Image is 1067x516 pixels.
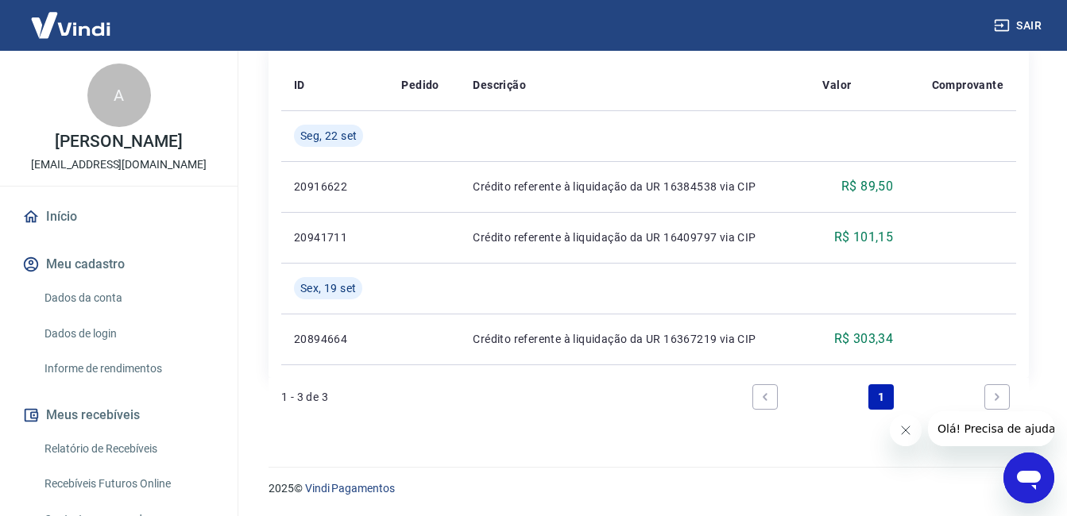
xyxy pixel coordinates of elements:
p: 2025 © [269,480,1029,497]
p: [PERSON_NAME] [55,133,182,150]
p: Crédito referente à liquidação da UR 16384538 via CIP [473,179,797,194]
iframe: Fechar mensagem [890,414,922,446]
p: R$ 101,15 [834,228,894,247]
p: R$ 89,50 [841,177,893,196]
p: ID [294,77,305,93]
img: Vindi [19,1,122,49]
a: Dados da conta [38,282,218,314]
p: Crédito referente à liquidação da UR 16367219 via CIP [473,331,797,347]
p: Comprovante [932,77,1003,93]
p: Pedido [401,77,439,93]
iframe: Botão para abrir a janela de mensagens [1003,452,1054,503]
a: Relatório de Recebíveis [38,433,218,465]
p: 20894664 [294,331,376,347]
a: Informe de rendimentos [38,352,218,385]
a: Next page [984,384,1010,410]
a: Page 1 is your current page [868,384,894,410]
p: Crédito referente à liquidação da UR 16409797 via CIP [473,229,797,245]
p: 20916622 [294,179,376,194]
p: Valor [822,77,851,93]
a: Início [19,199,218,234]
a: Dados de login [38,318,218,350]
a: Recebíveis Futuros Online [38,468,218,500]
p: 1 - 3 de 3 [281,389,328,405]
ul: Pagination [746,378,1016,416]
span: Sex, 19 set [300,280,356,296]
p: Descrição [473,77,526,93]
span: Olá! Precisa de ajuda? [10,11,133,24]
span: Seg, 22 set [300,128,357,144]
iframe: Mensagem da empresa [928,411,1054,446]
p: R$ 303,34 [834,329,894,348]
button: Meu cadastro [19,247,218,282]
button: Sair [991,11,1048,40]
div: A [87,64,151,127]
a: Previous page [752,384,778,410]
p: 20941711 [294,229,376,245]
p: [EMAIL_ADDRESS][DOMAIN_NAME] [31,156,207,173]
button: Meus recebíveis [19,398,218,433]
a: Vindi Pagamentos [305,482,395,495]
